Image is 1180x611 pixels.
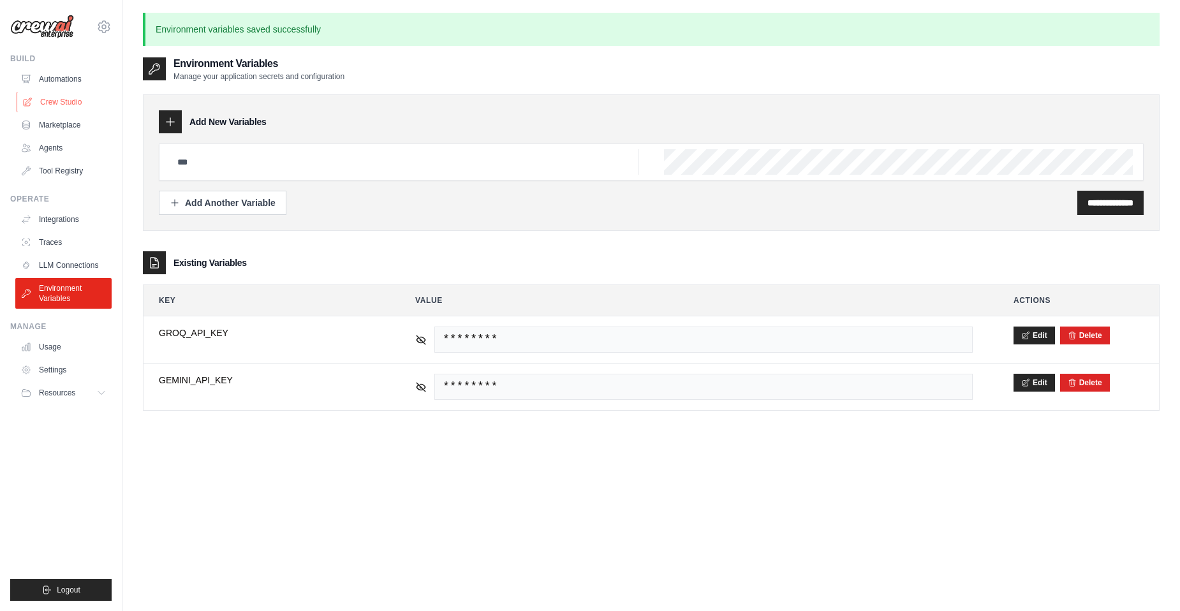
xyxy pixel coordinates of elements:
[39,388,75,398] span: Resources
[159,191,286,215] button: Add Another Variable
[173,256,247,269] h3: Existing Variables
[189,115,267,128] h3: Add New Variables
[15,255,112,276] a: LLM Connections
[15,69,112,89] a: Automations
[15,360,112,380] a: Settings
[1014,327,1055,344] button: Edit
[159,327,374,339] span: GROQ_API_KEY
[15,278,112,309] a: Environment Variables
[17,92,113,112] a: Crew Studio
[1014,374,1055,392] button: Edit
[10,321,112,332] div: Manage
[144,285,390,316] th: Key
[159,374,374,386] span: GEMINI_API_KEY
[173,71,344,82] p: Manage your application secrets and configuration
[15,161,112,181] a: Tool Registry
[15,383,112,403] button: Resources
[10,579,112,601] button: Logout
[10,15,74,39] img: Logo
[15,337,112,357] a: Usage
[10,54,112,64] div: Build
[170,196,276,209] div: Add Another Variable
[400,285,988,316] th: Value
[1068,378,1102,388] button: Delete
[57,585,80,595] span: Logout
[143,13,1160,46] p: Environment variables saved successfully
[15,209,112,230] a: Integrations
[10,194,112,204] div: Operate
[15,232,112,253] a: Traces
[15,138,112,158] a: Agents
[998,285,1159,316] th: Actions
[15,115,112,135] a: Marketplace
[1068,330,1102,341] button: Delete
[173,56,344,71] h2: Environment Variables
